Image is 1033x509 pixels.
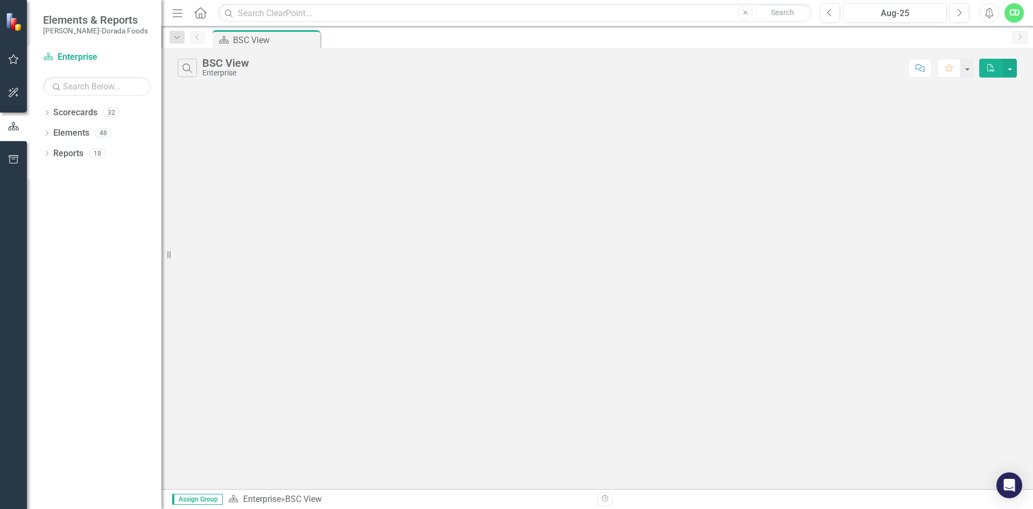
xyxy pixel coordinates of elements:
div: BSC View [233,33,317,47]
img: ClearPoint Strategy [5,12,25,31]
span: Search [771,8,794,17]
a: Enterprise [243,494,281,504]
span: Elements & Reports [43,13,148,26]
div: 32 [103,108,120,117]
div: Enterprise [202,69,249,77]
input: Search Below... [43,77,151,96]
div: Open Intercom Messenger [996,472,1022,498]
div: » [228,493,589,506]
button: CD [1004,3,1024,23]
div: 48 [95,129,112,138]
small: [PERSON_NAME]-Dorada Foods [43,26,148,35]
div: 18 [89,149,106,158]
span: Assign Group [172,494,223,505]
a: Scorecards [53,107,97,119]
button: Search [755,5,809,20]
a: Enterprise [43,51,151,64]
div: BSC View [285,494,322,504]
div: Aug-25 [847,7,943,20]
input: Search ClearPoint... [218,4,812,23]
button: Aug-25 [843,3,946,23]
div: BSC View [202,57,249,69]
a: Elements [53,127,89,140]
a: Reports [53,148,83,160]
